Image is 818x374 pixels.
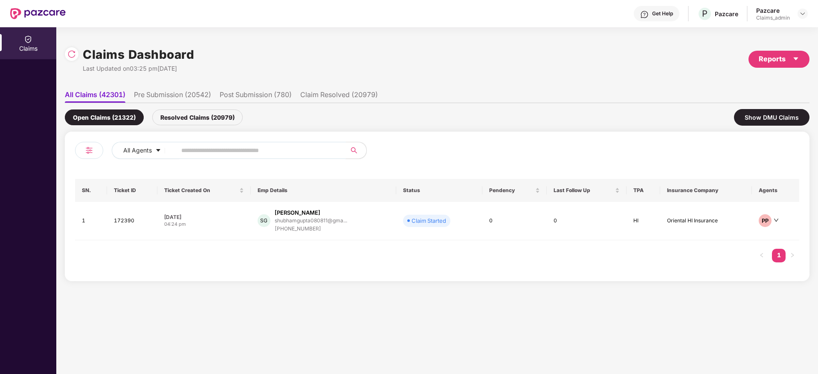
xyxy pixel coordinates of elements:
div: PP [759,214,772,227]
img: svg+xml;base64,PHN2ZyBpZD0iQ2xhaW0iIHhtbG5zPSJodHRwOi8vd3d3LnczLm9yZy8yMDAwL3N2ZyIgd2lkdGg9IjIwIi... [24,35,32,43]
span: Ticket Created On [164,187,238,194]
span: P [702,9,708,19]
th: Pendency [482,179,547,202]
span: down [774,218,779,223]
span: Last Follow Up [554,187,614,194]
th: Ticket Created On [157,179,251,202]
th: Last Follow Up [547,179,627,202]
img: svg+xml;base64,PHN2ZyBpZD0iSGVscC0zMngzMiIgeG1sbnM9Imh0dHA6Ly93d3cudzMub3JnLzIwMDAvc3ZnIiB3aWR0aD... [640,10,649,19]
th: Agents [752,179,799,202]
img: svg+xml;base64,PHN2ZyBpZD0iRHJvcGRvd24tMzJ4MzIiIHhtbG5zPSJodHRwOi8vd3d3LnczLm9yZy8yMDAwL3N2ZyIgd2... [799,10,806,17]
div: Pazcare [715,10,738,18]
div: Claims_admin [756,14,790,21]
span: Pendency [489,187,534,194]
div: Pazcare [756,6,790,14]
img: New Pazcare Logo [10,8,66,19]
div: Get Help [652,10,673,17]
